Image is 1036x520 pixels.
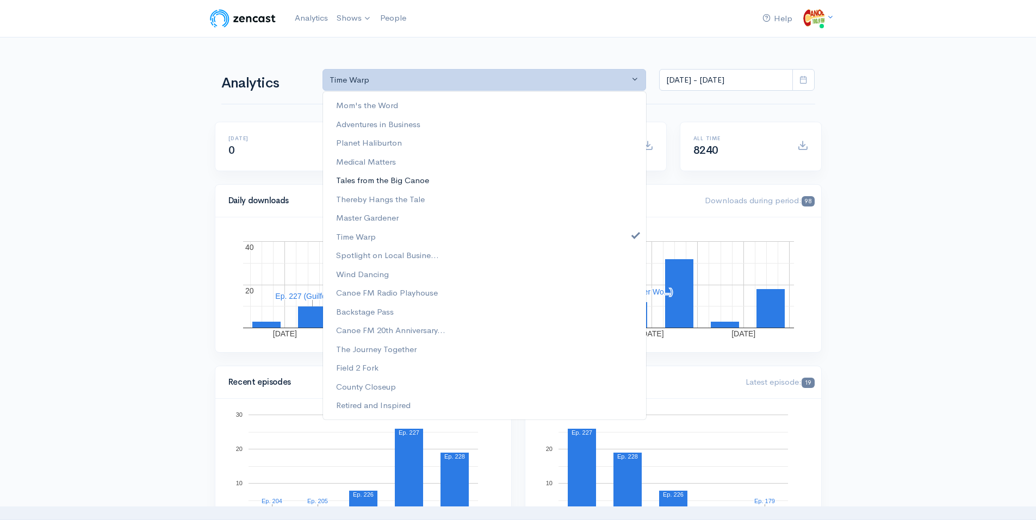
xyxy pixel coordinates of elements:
[307,498,328,504] text: Ep. 205
[228,378,492,387] h4: Recent episodes
[208,8,277,29] img: ZenCast Logo
[336,99,398,112] span: Mom's the Word
[262,498,282,504] text: Ep. 204
[228,196,692,205] h4: Daily downloads
[754,498,775,504] text: Ep. 179
[336,380,396,393] span: County Closeup
[245,286,254,295] text: 20
[802,378,814,388] span: 19
[228,230,808,339] svg: A chart.
[336,268,389,280] span: Wind Dancing
[272,329,296,338] text: [DATE]
[336,137,402,149] span: Planet Haliburton
[336,193,425,205] span: Thereby Hangs the Tale
[336,343,417,355] span: The Journey Together
[245,243,254,252] text: 40
[593,287,672,296] text: Ep. 228 (Pioneer Wo...)
[336,287,438,299] span: Canoe FM Radio Playhouse
[330,74,630,86] div: Time Warp
[353,491,374,498] text: Ep. 226
[444,453,465,460] text: Ep. 228
[235,480,242,486] text: 10
[275,292,349,300] text: Ep. 227 (Guilford B...)
[336,399,411,412] span: Retired and Inspired
[399,429,419,436] text: Ep. 227
[336,118,420,130] span: Adventures in Business
[221,76,309,91] h1: Analytics
[545,446,552,452] text: 20
[693,135,784,141] h6: All time
[640,329,663,338] text: [DATE]
[802,196,814,206] span: 98
[336,305,394,318] span: Backstage Pass
[228,143,235,157] span: 0
[545,480,552,486] text: 10
[228,135,319,141] h6: [DATE]
[693,143,718,157] span: 8240
[322,69,647,91] button: Time Warp
[663,491,684,498] text: Ep. 226
[336,230,376,243] span: Time Warp
[617,453,638,460] text: Ep. 228
[758,7,797,30] a: Help
[336,174,429,187] span: Tales from the Big Canoe
[746,377,814,387] span: Latest episode:
[290,7,332,30] a: Analytics
[332,7,376,30] a: Shows
[731,329,755,338] text: [DATE]
[572,429,592,436] text: Ep. 227
[803,8,825,29] img: ...
[235,446,242,452] text: 20
[336,249,439,262] span: Spotlight on Local Busine...
[705,195,814,205] span: Downloads during period:
[659,69,793,91] input: analytics date range selector
[336,362,379,374] span: Field 2 Fork
[235,411,242,418] text: 30
[336,155,396,168] span: Medical Matters
[336,324,445,337] span: Canoe FM 20th Anniversary...
[376,7,411,30] a: People
[336,212,399,224] span: Master Gardener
